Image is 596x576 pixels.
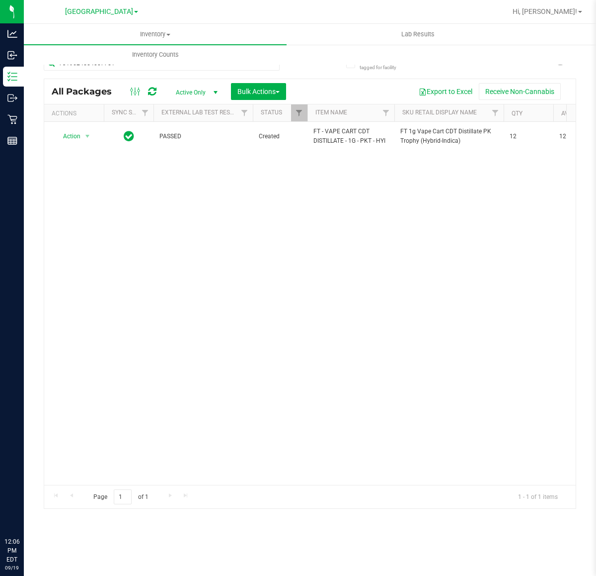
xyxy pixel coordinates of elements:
a: External Lab Test Result [161,109,239,116]
p: 09/19 [4,564,19,572]
span: FT 1g Vape Cart CDT Distillate PK Trophy (Hybrid-Indica) [400,127,498,146]
span: All Packages [52,86,122,97]
button: Receive Non-Cannabis [479,83,561,100]
span: 12 [510,132,547,141]
inline-svg: Inventory [7,72,17,82]
button: Bulk Actions [231,83,286,100]
a: Sku Retail Display Name [402,109,477,116]
inline-svg: Analytics [7,29,17,39]
inline-svg: Outbound [7,93,17,103]
a: Inventory [24,24,287,45]
span: PASSED [159,132,247,141]
a: Qty [512,110,522,117]
span: Lab Results [388,30,448,39]
span: 1 - 1 of 1 items [510,489,566,504]
span: FT - VAPE CART CDT DISTILLATE - 1G - PKT - HYI [313,127,388,146]
span: Inventory Counts [119,50,192,59]
inline-svg: Inbound [7,50,17,60]
a: Available [561,110,591,117]
span: Action [54,129,81,143]
a: Lab Results [287,24,549,45]
p: 12:06 PM EDT [4,537,19,564]
iframe: Resource center [10,496,40,526]
inline-svg: Reports [7,136,17,146]
span: select [81,129,94,143]
a: Filter [487,104,504,121]
span: In Sync [124,129,134,143]
a: Filter [378,104,394,121]
input: 1 [114,489,132,505]
span: Page of 1 [85,489,156,505]
a: Inventory Counts [24,44,287,65]
a: Status [261,109,282,116]
a: Item Name [315,109,347,116]
span: Created [259,132,301,141]
inline-svg: Retail [7,114,17,124]
span: [GEOGRAPHIC_DATA] [65,7,133,16]
a: Filter [236,104,253,121]
span: Bulk Actions [237,88,280,96]
button: Export to Excel [412,83,479,100]
a: Filter [291,104,307,121]
span: Hi, [PERSON_NAME]! [513,7,577,15]
span: Inventory [24,30,287,39]
div: Actions [52,110,100,117]
a: Sync Status [112,109,150,116]
a: Filter [137,104,153,121]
